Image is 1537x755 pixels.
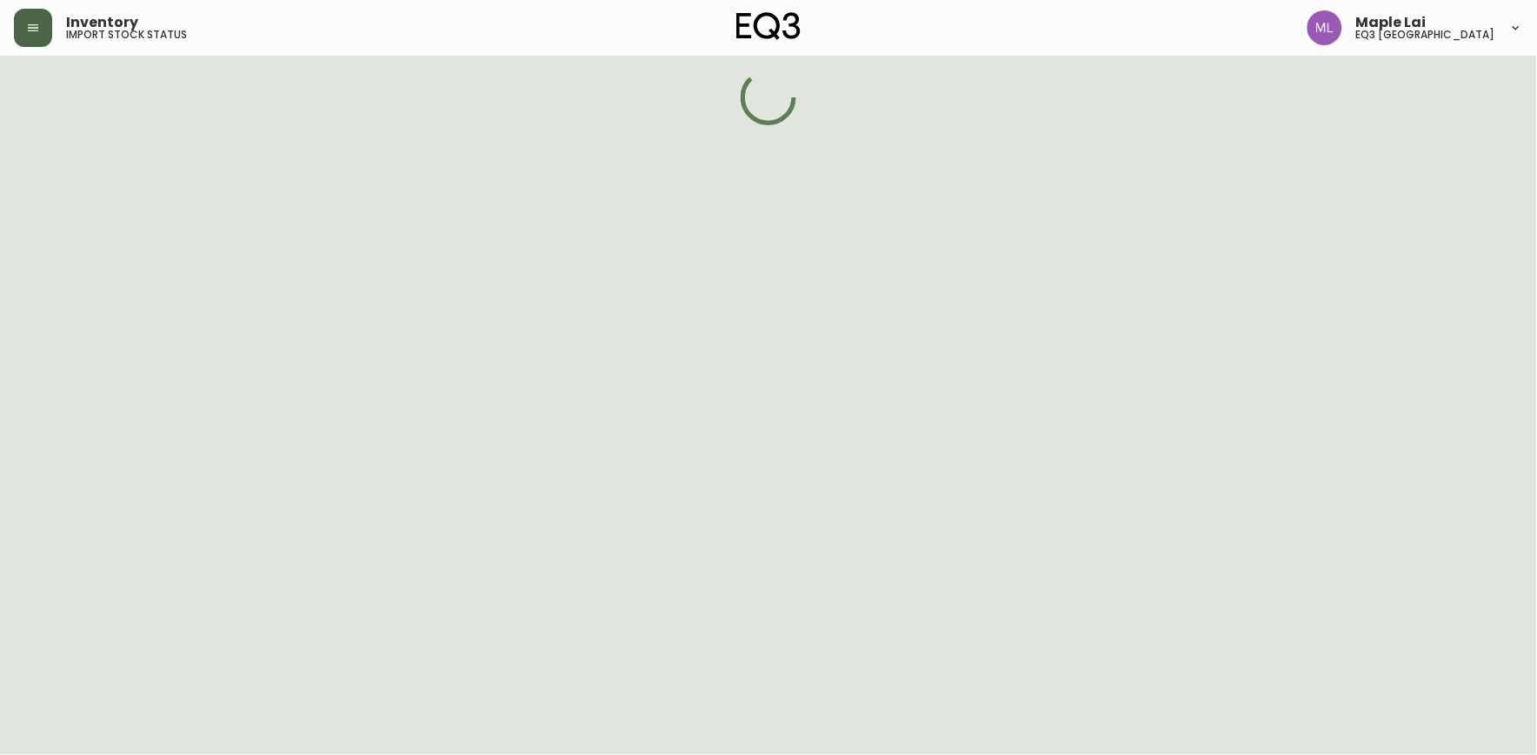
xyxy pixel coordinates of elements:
span: Maple Lai [1356,16,1427,30]
img: 61e28cffcf8cc9f4e300d877dd684943 [1307,10,1342,45]
img: logo [736,12,801,40]
span: Inventory [66,16,138,30]
h5: eq3 [GEOGRAPHIC_DATA] [1356,30,1495,40]
h5: import stock status [66,30,187,40]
